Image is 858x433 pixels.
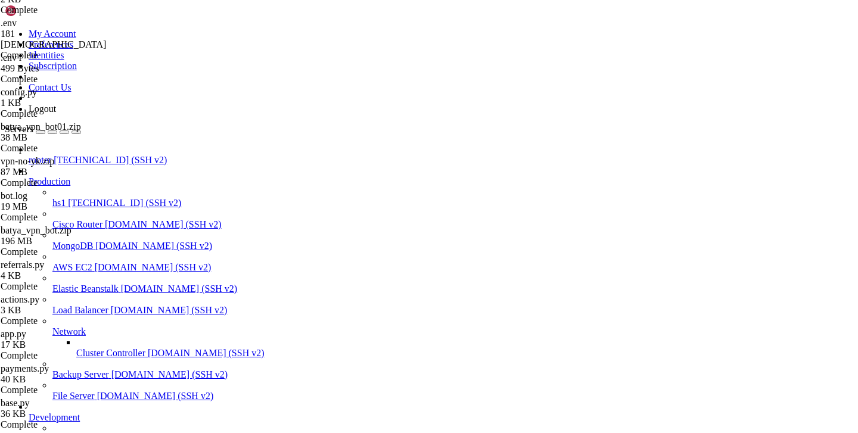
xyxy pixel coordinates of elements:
[1,398,120,419] span: base.py
[1,63,120,74] div: 499 Bytes
[5,45,702,55] x-row: adding: batya_vpn_bot/.venv/.gitignore (stored 0%)
[5,114,702,124] x-row: adding: batya_vpn_bot/.venv/bin/pip (deflated 25%)
[5,133,702,144] x-row: adding: batya_vpn_bot/.venv/bin/activate_this.py (deflated 50%)
[1,363,49,373] span: payments.py
[1,225,71,235] span: batya_vpn_bot.zip
[5,292,702,302] x-row: adding: batya_vpn_bot/__pycache__/ (stored 0%)
[1,270,120,281] div: 4 KB
[5,272,702,282] x-row: adding: batya_vpn_bot/keyboards/__pycache__/reply.cpython-312.pyc (deflated 34%)
[1,167,120,177] div: 87 MB
[5,232,702,242] x-row: adding: batya_vpn_bot/keyboards/ (stored 0%)
[1,398,29,408] span: base.py
[5,282,702,292] x-row: adding: batya_vpn_bot/keyboards/__pycache__/inline.cpython-312.pyc (deflated 58%)
[1,122,120,143] span: batya_vpn_bot01.zip
[1,329,120,350] span: app.py
[1,281,120,292] div: Complete
[1,409,120,419] div: 36 KB
[1,156,54,166] span: vpn-no-yk.zip
[1,305,120,316] div: 3 KB
[5,262,702,272] x-row: adding: batya_vpn_bot/keyboards/__pycache__/ (stored 0%)
[1,191,120,212] span: bot.log
[5,223,702,233] x-row: adding: batya_vpn_bot/main.py (deflated 63%)
[1,122,81,132] span: batya_vpn_bot01.zip
[5,213,702,223] x-row: adding: batya_vpn_bot/.venv/pyvenv.cfg (deflated 44%)
[5,332,702,342] x-row: adding: batya_vpn_bot/__pycache__/autopush_keyboards.cpython-312.pyc (deflated 45%)
[1,18,120,50] span: .env
[5,322,702,332] x-row: adding: batya_vpn_bot/__pycache__/text_messages.cpython-312.pyc (deflated 64%)
[1,177,120,188] div: Complete
[5,203,702,213] x-row: adding: batya_vpn_bot/.venv/bin/activate (deflated 62%)
[5,163,702,173] x-row: adding: batya_vpn_bot/.venv/bin/alembic (deflated 24%)
[1,385,120,395] div: Complete
[5,253,702,263] x-row: adding: batya_vpn_bot/keyboards/reply.py (deflated 54%)
[1,350,120,361] div: Complete
[5,193,702,203] x-row: adding: batya_vpn_bot/.venv/bin/pip3.12 (deflated 25%)
[5,144,702,154] x-row: adding: batya_vpn_bot/.venv/bin/uvicorn (deflated 25%)
[5,94,702,104] x-row: adding: batya_vpn_bot/.venv/bin/pip3 (deflated 25%)
[5,74,702,84] x-row: adding: batya_vpn_bot/.venv/bin/activate.ps1 (deflated 65%)
[1,87,120,108] span: config.py
[5,104,702,114] x-row: adding: batya_vpn_bot/.venv/bin/activate.csh (deflated 58%)
[1,236,120,247] div: 196 MB
[5,311,702,322] x-row: adding: batya_vpn_bot/__pycache__/config.cpython-312.pyc (deflated 40%)
[1,260,44,270] span: referrals.py
[5,35,702,45] x-row: adding: batya_vpn_bot/.venv/include/site/python3.12/greenlet/greenlet.h (deflated 72%)
[5,5,702,15] x-row: adding: batya_vpn_bot/.venv/include/site/ (stored 0%)
[5,302,702,312] x-row: adding: batya_vpn_bot/__pycache__/autopush_messages.cpython-312.pyc (deflated 53%)
[1,52,120,74] span: .env
[5,183,702,193] x-row: adding: batya_vpn_bot/.venv/bin/fastapi (deflated 24%)
[1,50,120,61] div: Complete
[5,24,702,35] x-row: adding: batya_vpn_bot/.venv/include/site/python3.12/greenlet/ (stored 0%)
[1,5,120,15] div: Complete
[1,329,26,339] span: app.py
[1,201,120,212] div: 19 MB
[1,316,120,326] div: Complete
[1,74,120,85] div: Complete
[5,64,702,74] x-row: adding: batya_vpn_bot/.venv/bin/pip-3.12 (deflated 25%)
[1,294,39,304] span: actions.py
[5,15,702,25] x-row: adding: batya_vpn_bot/.venv/include/site/python3.12/ (stored 0%)
[1,29,120,50] div: 181 [DEMOGRAPHIC_DATA]
[1,143,120,154] div: Complete
[1,419,120,430] div: Complete
[1,260,120,281] span: referrals.py
[5,153,702,163] x-row: adding: batya_vpn_bot/.venv/bin/[DOMAIN_NAME] (deflated 61%)
[1,339,120,350] div: 17 KB
[1,98,120,108] div: 1 KB
[1,18,17,28] span: .env
[5,84,702,94] x-row: adding: batya_vpn_bot/.venv/bin/mako-render (deflated 24%)
[1,374,120,385] div: 40 KB
[1,156,120,177] span: vpn-no-yk.zip
[5,242,702,253] x-row: adding: batya_vpn_bot/keyboards/inline.py (deflated 77%)
[1,225,120,247] span: batya_vpn_bot.zip
[1,247,120,257] div: Complete
[5,54,702,64] x-row: adding: batya_vpn_bot/.venv/bin/ (stored 0%)
[5,124,702,134] x-row: adding: batya_vpn_bot/.venv/bin/dotenv (deflated 25%)
[1,363,120,385] span: payments.py
[1,212,120,223] div: Complete
[5,173,702,183] x-row: adding: batya_vpn_bot/.venv/bin/[DOMAIN_NAME] (deflated 65%)
[1,132,120,143] div: 38 MB
[1,191,27,201] span: bot.log
[1,108,120,119] div: Complete
[166,341,170,351] div: (32, 34)
[1,294,120,316] span: actions.py
[5,341,702,351] x-row: root@hiplet-33900:/var/service#
[1,87,37,97] span: config.py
